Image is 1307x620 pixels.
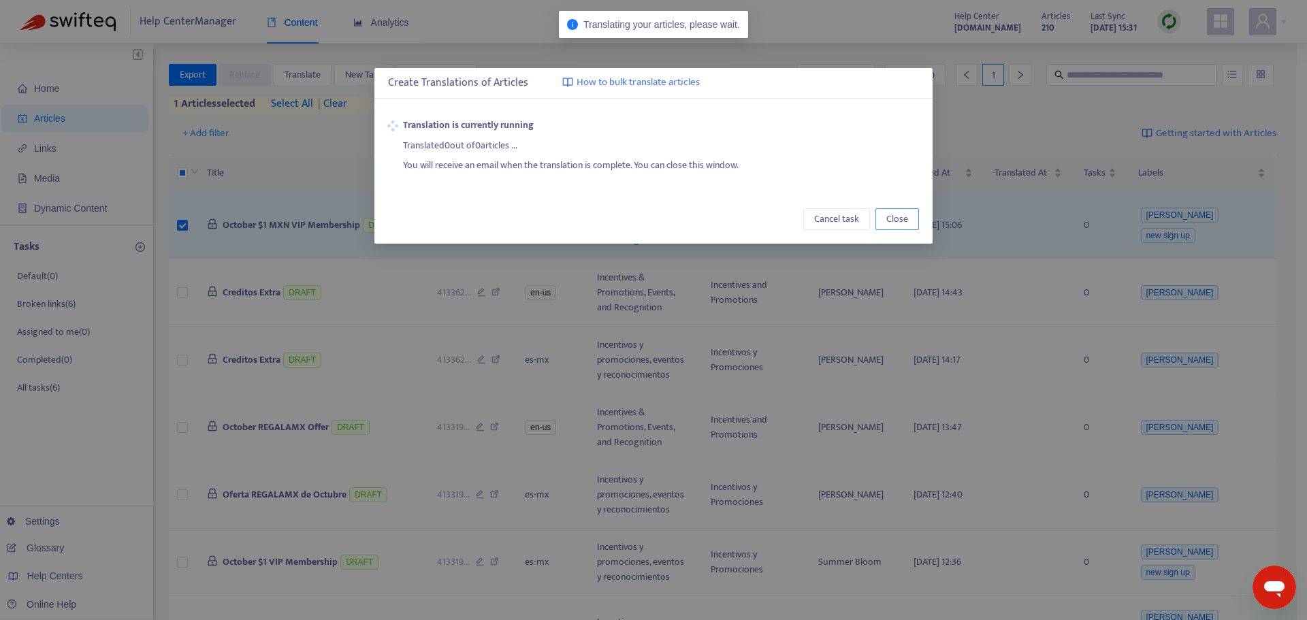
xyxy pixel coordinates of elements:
[567,19,578,30] span: info-circle
[875,208,919,230] button: Close
[803,208,870,230] button: Cancel task
[403,153,919,174] div: You will receive an email when the translation is complete. You can close this window.
[583,19,740,30] span: Translating your articles, please wait.
[403,118,919,133] strong: Translation is currently running
[577,75,700,91] span: How to bulk translate articles
[403,133,919,153] div: Translated 0 out of 0 articles ...
[886,212,908,227] span: Close
[388,75,919,91] div: Create Translations of Articles
[814,212,859,227] span: Cancel task
[562,75,700,91] a: How to bulk translate articles
[562,77,573,88] img: image-link
[1253,566,1296,609] iframe: Button to launch messaging window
